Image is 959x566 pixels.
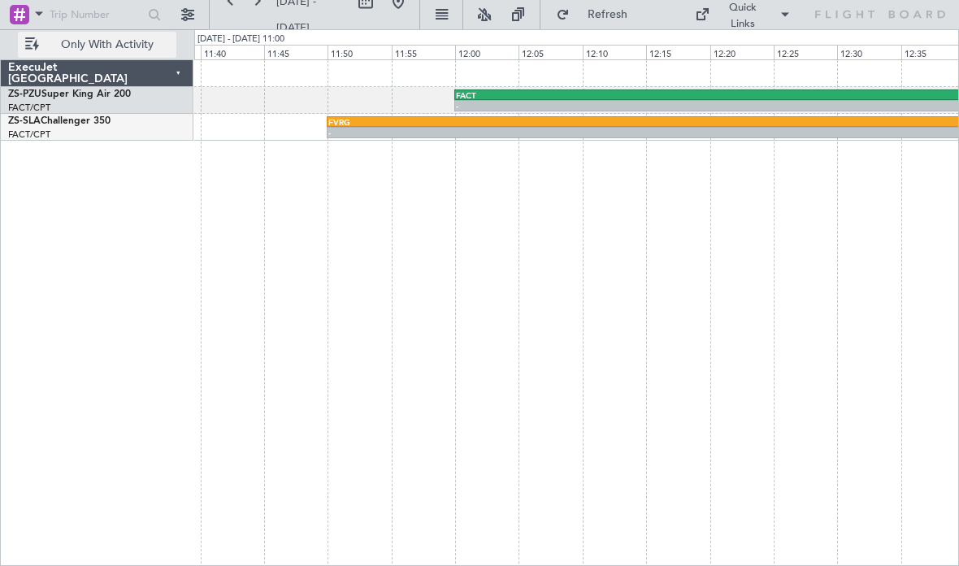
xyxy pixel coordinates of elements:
a: FACT/CPT [8,128,50,141]
div: 12:10 [583,45,646,59]
span: Refresh [573,9,641,20]
div: [DATE] - [DATE] 11:00 [197,33,284,46]
a: ZS-PZUSuper King Air 200 [8,89,131,99]
div: 12:15 [646,45,709,59]
div: 12:25 [774,45,837,59]
button: Only With Activity [18,32,176,58]
div: 11:55 [392,45,455,59]
div: 12:30 [837,45,900,59]
span: ZS-PZU [8,89,41,99]
a: ZS-SLAChallenger 350 [8,116,111,126]
span: ZS-SLA [8,116,41,126]
button: Quick Links [687,2,799,28]
a: FACT/CPT [8,102,50,114]
div: 12:00 [455,45,519,59]
div: 12:05 [519,45,582,59]
div: 11:40 [201,45,264,59]
div: 11:45 [264,45,328,59]
div: 12:20 [710,45,774,59]
span: Only With Activity [42,39,171,50]
button: Refresh [549,2,646,28]
input: Trip Number [50,2,143,27]
div: 11:50 [328,45,391,59]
